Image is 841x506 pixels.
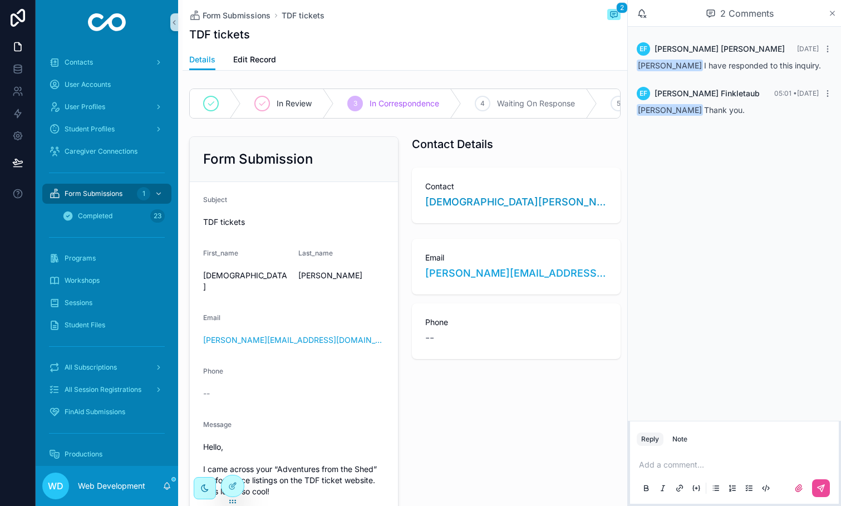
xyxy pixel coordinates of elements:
[370,98,439,109] span: In Correspondence
[42,402,171,422] a: FinAid Submissions
[65,407,125,416] span: FinAid Submissions
[203,313,220,322] span: Email
[189,10,271,21] a: Form Submissions
[189,27,250,42] h1: TDF tickets
[36,45,178,466] div: scrollable content
[203,249,238,257] span: First_name
[65,385,141,394] span: All Session Registrations
[480,99,485,108] span: 4
[607,9,621,22] button: 2
[425,181,608,192] span: Contact
[65,102,105,111] span: User Profiles
[637,61,821,70] span: I have responded to this inquiry.
[48,479,63,493] span: WD
[189,50,215,71] a: Details
[88,13,126,31] img: App logo
[137,187,150,200] div: 1
[65,254,96,263] span: Programs
[42,357,171,377] a: All Subscriptions
[774,89,819,97] span: 05:01 • [DATE]
[203,420,232,429] span: Message
[637,105,745,115] span: Thank you.
[42,75,171,95] a: User Accounts
[655,88,760,99] span: [PERSON_NAME] Finkletaub
[412,136,493,152] h1: Contact Details
[42,315,171,335] a: Student Files
[42,184,171,204] a: Form Submissions1
[65,321,105,330] span: Student Files
[617,99,621,108] span: 5
[150,209,165,223] div: 23
[616,2,628,13] span: 2
[78,212,112,220] span: Completed
[640,45,647,53] span: EF
[720,7,774,20] span: 2 Comments
[233,50,276,72] a: Edit Record
[655,43,785,55] span: [PERSON_NAME] [PERSON_NAME]
[65,125,115,134] span: Student Profiles
[425,266,608,281] a: [PERSON_NAME][EMAIL_ADDRESS][DOMAIN_NAME]
[203,195,227,204] span: Subject
[497,98,575,109] span: Waiting On Response
[42,119,171,139] a: Student Profiles
[65,450,102,459] span: Productions
[203,217,385,228] span: TDF tickets
[425,194,608,210] a: [DEMOGRAPHIC_DATA][PERSON_NAME]
[203,367,223,375] span: Phone
[353,99,357,108] span: 3
[277,98,312,109] span: In Review
[203,335,385,346] a: [PERSON_NAME][EMAIL_ADDRESS][DOMAIN_NAME]
[65,80,111,89] span: User Accounts
[65,147,137,156] span: Caregiver Connections
[298,249,333,257] span: Last_name
[233,54,276,65] span: Edit Record
[203,270,289,292] span: [DEMOGRAPHIC_DATA]
[42,271,171,291] a: Workshops
[282,10,324,21] a: TDF tickets
[637,60,703,71] span: [PERSON_NAME]
[42,293,171,313] a: Sessions
[42,97,171,117] a: User Profiles
[797,45,819,53] span: [DATE]
[203,150,313,168] h2: Form Submission
[42,380,171,400] a: All Session Registrations
[42,52,171,72] a: Contacts
[637,104,703,116] span: [PERSON_NAME]
[42,141,171,161] a: Caregiver Connections
[203,388,210,399] span: --
[640,89,647,98] span: EF
[65,189,122,198] span: Form Submissions
[189,54,215,65] span: Details
[610,349,841,506] iframe: Slideout
[65,363,117,372] span: All Subscriptions
[78,480,145,492] p: Web Development
[65,276,100,285] span: Workshops
[65,298,92,307] span: Sessions
[425,330,434,346] span: --
[203,10,271,21] span: Form Submissions
[65,58,93,67] span: Contacts
[42,444,171,464] a: Productions
[298,270,385,281] span: [PERSON_NAME]
[425,252,608,263] span: Email
[56,206,171,226] a: Completed23
[42,248,171,268] a: Programs
[425,317,608,328] span: Phone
